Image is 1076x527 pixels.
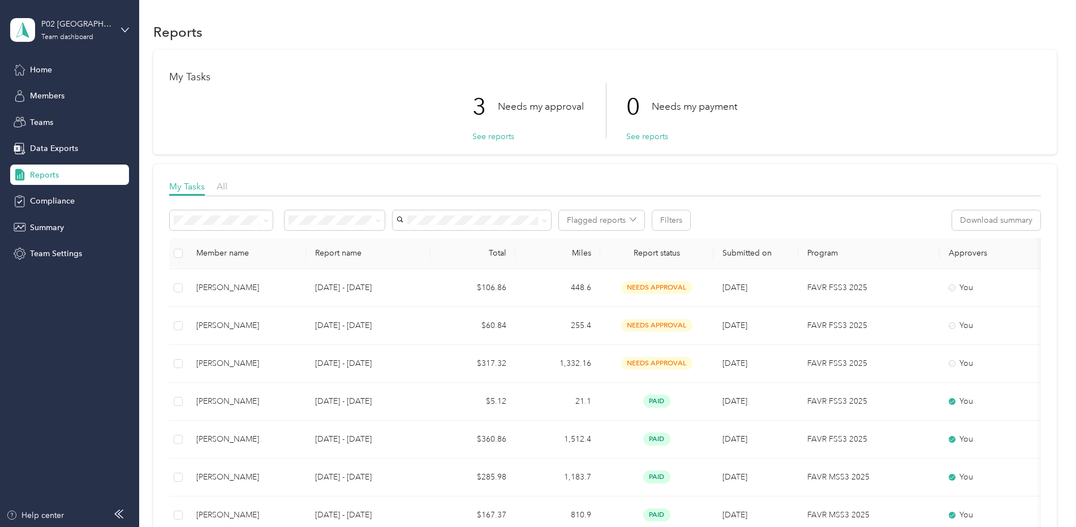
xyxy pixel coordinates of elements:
[949,395,1044,408] div: You
[798,238,940,269] th: Program
[652,100,737,114] p: Needs my payment
[807,357,931,370] p: FAVR FSS3 2025
[515,459,600,496] td: 1,183.7
[431,345,515,383] td: $317.32
[621,357,692,370] span: needs approval
[217,181,227,192] span: All
[524,248,591,258] div: Miles
[30,169,59,181] span: Reports
[722,472,747,482] span: [DATE]
[30,142,78,154] span: Data Exports
[30,64,52,76] span: Home
[515,421,600,459] td: 1,512.4
[515,269,600,307] td: 448.6
[949,319,1044,332] div: You
[798,383,940,421] td: FAVR FSS3 2025
[722,434,747,444] span: [DATE]
[431,459,515,496] td: $285.98
[196,248,297,258] div: Member name
[431,269,515,307] td: $106.86
[713,238,798,269] th: Submitted on
[559,210,644,230] button: Flagged reports
[41,18,112,30] div: P02 [GEOGRAPHIC_DATA]
[187,238,306,269] th: Member name
[722,283,747,292] span: [DATE]
[949,282,1044,294] div: You
[315,319,421,332] p: [DATE] - [DATE]
[940,238,1053,269] th: Approvers
[315,471,421,483] p: [DATE] - [DATE]
[807,395,931,408] p: FAVR FSS3 2025
[722,396,747,406] span: [DATE]
[1013,464,1076,527] iframe: Everlance-gr Chat Button Frame
[196,319,297,332] div: [PERSON_NAME]
[30,248,82,260] span: Team Settings
[315,433,421,446] p: [DATE] - [DATE]
[652,210,690,230] button: Filters
[196,395,297,408] div: [PERSON_NAME]
[807,282,931,294] p: FAVR FSS3 2025
[196,282,297,294] div: [PERSON_NAME]
[643,395,670,408] span: paid
[643,508,670,521] span: paid
[315,395,421,408] p: [DATE] - [DATE]
[798,307,940,345] td: FAVR FSS3 2025
[626,131,668,142] button: See reports
[621,281,692,294] span: needs approval
[807,471,931,483] p: FAVR MSS3 2025
[6,509,64,521] button: Help center
[807,509,931,521] p: FAVR MSS3 2025
[952,210,1040,230] button: Download summary
[621,319,692,332] span: needs approval
[196,509,297,521] div: [PERSON_NAME]
[315,357,421,370] p: [DATE] - [DATE]
[807,433,931,446] p: FAVR FSS3 2025
[515,345,600,383] td: 1,332.16
[196,357,297,370] div: [PERSON_NAME]
[949,357,1044,370] div: You
[315,282,421,294] p: [DATE] - [DATE]
[722,510,747,520] span: [DATE]
[515,383,600,421] td: 21.1
[41,34,93,41] div: Team dashboard
[722,321,747,330] span: [DATE]
[722,358,747,368] span: [DATE]
[30,90,64,102] span: Members
[30,116,53,128] span: Teams
[807,319,931,332] p: FAVR FSS3 2025
[949,471,1044,483] div: You
[306,238,431,269] th: Report name
[798,459,940,496] td: FAVR MSS3 2025
[643,470,670,483] span: paid
[196,471,297,483] div: [PERSON_NAME]
[498,100,584,114] p: Needs my approval
[472,131,514,142] button: See reports
[30,222,64,234] span: Summary
[30,195,75,207] span: Compliance
[798,269,940,307] td: FAVR FSS3 2025
[431,421,515,459] td: $360.86
[949,433,1044,446] div: You
[472,83,498,131] p: 3
[643,433,670,446] span: paid
[169,71,1041,83] h1: My Tasks
[798,421,940,459] td: FAVR FSS3 2025
[431,383,515,421] td: $5.12
[626,83,652,131] p: 0
[949,509,1044,521] div: You
[515,307,600,345] td: 255.4
[440,248,506,258] div: Total
[609,248,704,258] span: Report status
[153,26,203,38] h1: Reports
[431,307,515,345] td: $60.84
[315,509,421,521] p: [DATE] - [DATE]
[169,181,205,192] span: My Tasks
[798,345,940,383] td: FAVR FSS3 2025
[196,433,297,446] div: [PERSON_NAME]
